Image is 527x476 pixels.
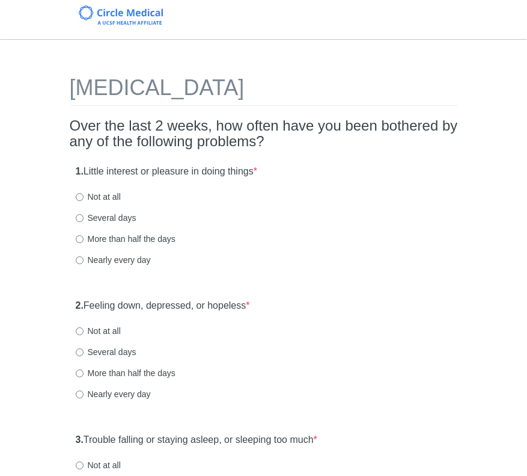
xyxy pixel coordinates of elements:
label: More than half the days [76,233,175,245]
label: Several days [76,212,136,224]
input: Not at all [76,462,84,469]
label: Not at all [76,325,121,337]
label: Little interest or pleasure in doing things [76,165,257,179]
label: Trouble falling or staying asleep, or sleeping too much [76,433,317,447]
input: Not at all [76,193,84,201]
h1: [MEDICAL_DATA] [70,76,458,106]
input: Several days [76,348,84,356]
h2: Over the last 2 weeks, how often have you been bothered by any of the following problems? [70,118,458,150]
strong: 3. [76,434,84,445]
label: More than half the days [76,367,175,379]
img: Circle Medical Logo [79,5,163,25]
label: Nearly every day [76,388,151,400]
label: Not at all [76,191,121,203]
label: Not at all [76,459,121,471]
strong: 2. [76,300,84,311]
input: Nearly every day [76,391,84,398]
label: Feeling down, depressed, or hopeless [76,299,250,313]
label: Nearly every day [76,254,151,266]
label: Several days [76,346,136,358]
input: Nearly every day [76,256,84,264]
strong: 1. [76,166,84,176]
input: Several days [76,214,84,222]
input: More than half the days [76,369,84,377]
input: Not at all [76,327,84,335]
input: More than half the days [76,235,84,243]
